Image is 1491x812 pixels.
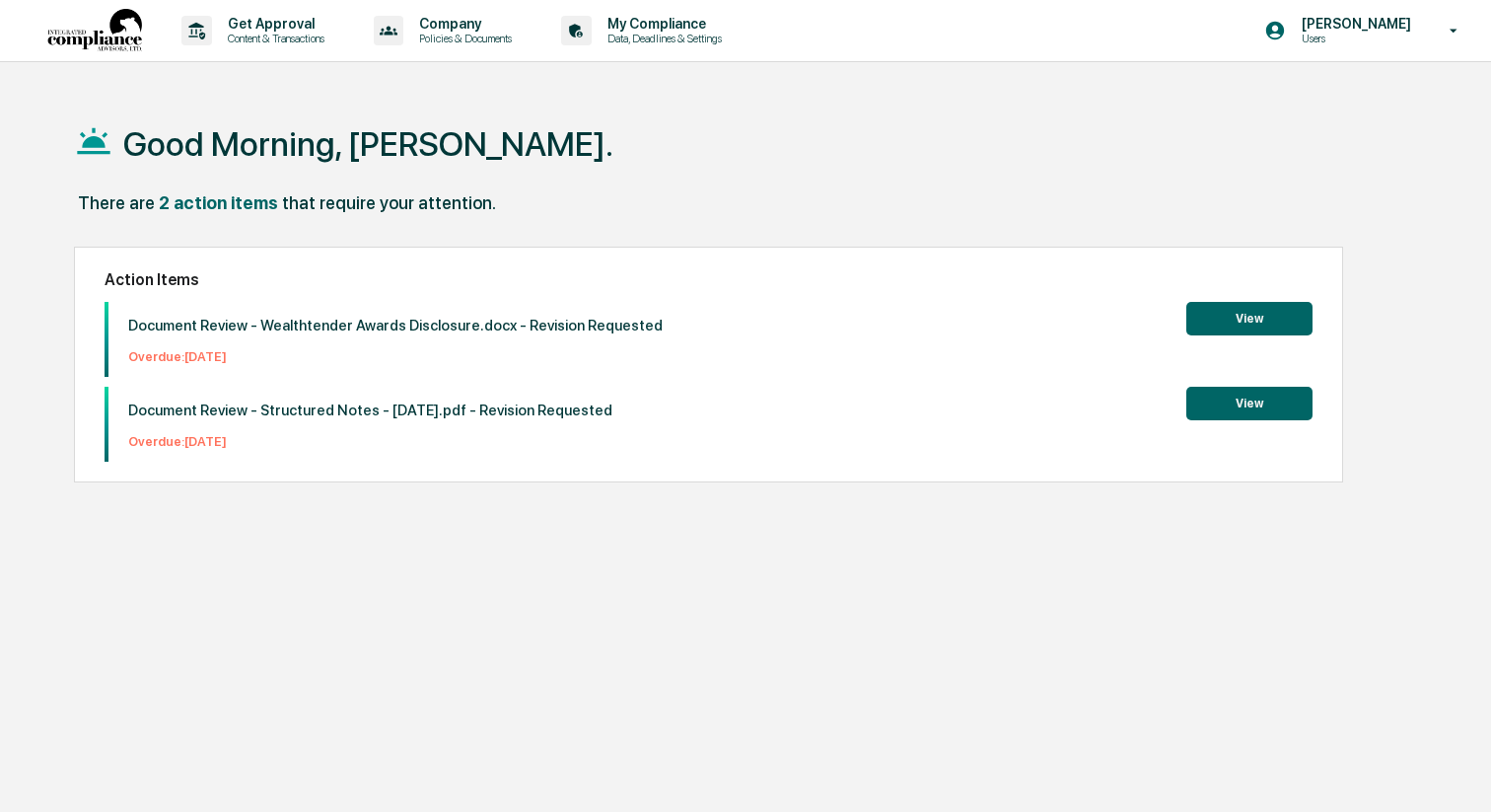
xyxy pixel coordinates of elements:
button: View [1186,387,1313,420]
p: Company [403,16,522,32]
p: Content & Transactions [212,32,334,45]
button: View [1186,302,1313,335]
p: My Compliance [592,16,732,32]
p: Document Review - Wealthtender Awards Disclosure.docx - Revision Requested [128,317,663,334]
a: View [1186,308,1313,327]
p: Document Review - Structured Notes - [DATE].pdf - Revision Requested [128,402,612,419]
h1: Good Morning, [PERSON_NAME]. [123,124,613,164]
div: that require your attention. [282,192,496,213]
p: Data, Deadlines & Settings [592,32,732,45]
div: 2 action items [159,192,278,213]
h2: Action Items [105,270,1313,289]
img: logo [47,9,142,53]
p: [PERSON_NAME] [1286,16,1421,32]
p: Users [1286,32,1421,45]
p: Get Approval [212,16,334,32]
p: Policies & Documents [403,32,522,45]
a: View [1186,393,1313,411]
p: Overdue: [DATE] [128,434,612,449]
p: Overdue: [DATE] [128,349,663,364]
div: There are [78,192,155,213]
